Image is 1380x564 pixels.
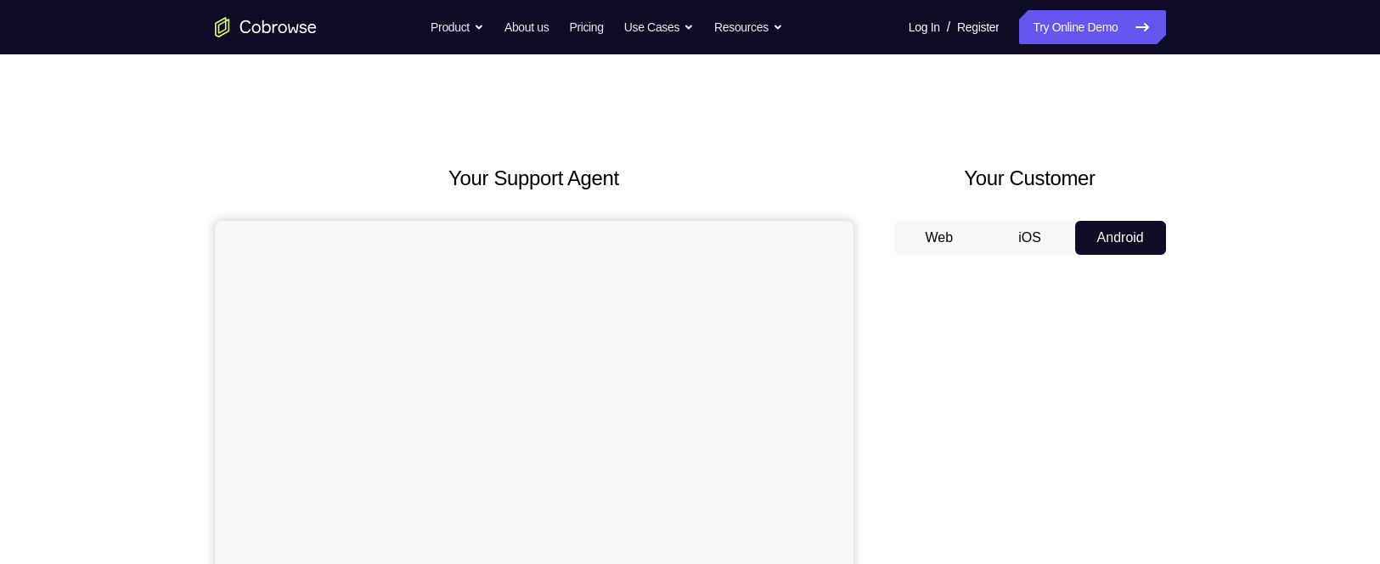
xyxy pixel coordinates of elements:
a: Log In [909,10,940,44]
button: Web [894,221,985,255]
h2: Your Customer [894,163,1166,194]
h2: Your Support Agent [215,163,853,194]
a: Pricing [569,10,603,44]
button: Resources [714,10,783,44]
a: Try Online Demo [1019,10,1165,44]
a: About us [504,10,549,44]
a: Register [957,10,999,44]
span: / [947,17,950,37]
a: Go to the home page [215,17,317,37]
button: Use Cases [624,10,694,44]
button: Product [431,10,484,44]
button: iOS [984,221,1075,255]
button: Android [1075,221,1166,255]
